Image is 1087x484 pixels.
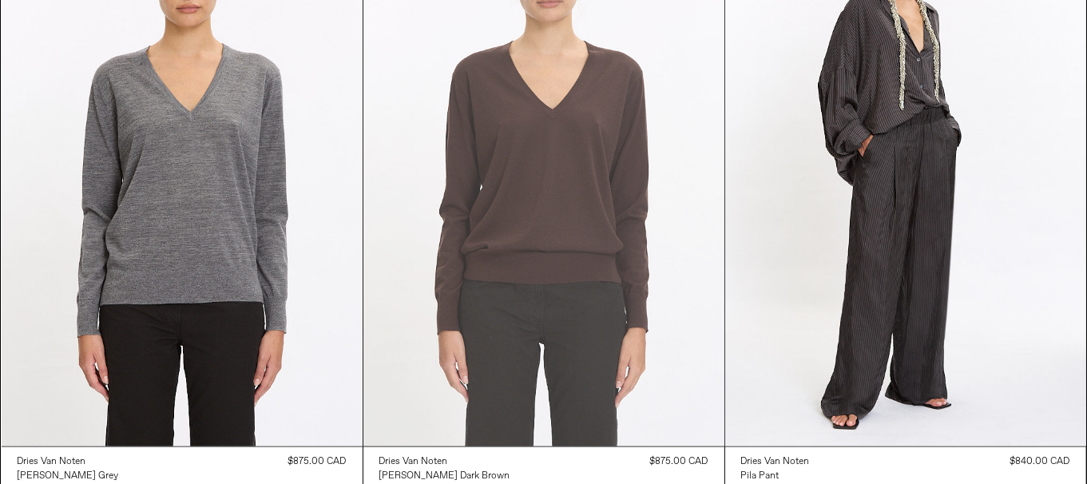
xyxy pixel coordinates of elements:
[741,455,810,470] a: Dries Van Noten
[741,470,810,484] a: Pila Pant
[18,470,119,484] div: [PERSON_NAME] Grey
[288,455,347,470] div: $875.00 CAD
[18,456,86,470] div: Dries Van Noten
[379,456,448,470] div: Dries Van Noten
[379,470,510,484] a: [PERSON_NAME] Dark Brown
[18,455,119,470] a: Dries Van Noten
[379,455,510,470] a: Dries Van Noten
[1010,455,1070,470] div: $840.00 CAD
[18,470,119,484] a: [PERSON_NAME] Grey
[379,470,510,484] div: [PERSON_NAME] Dark Brown
[741,470,780,484] div: Pila Pant
[741,456,810,470] div: Dries Van Noten
[650,455,708,470] div: $875.00 CAD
